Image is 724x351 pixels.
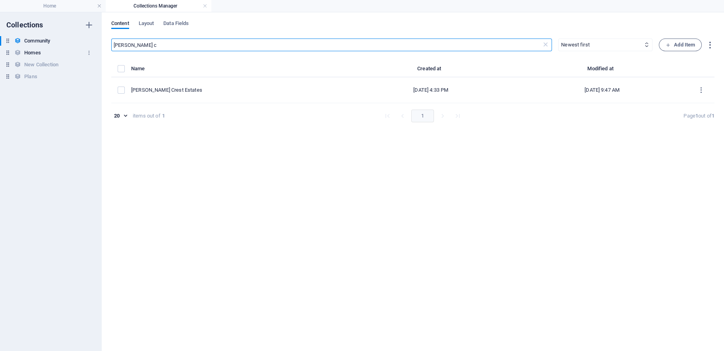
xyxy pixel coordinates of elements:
span: Layout [139,19,154,30]
div: [DATE] 9:47 AM [523,87,681,94]
th: Modified at [517,64,688,77]
table: items list [111,64,714,103]
div: Page out of [683,112,714,120]
h6: New Collection [24,60,58,69]
th: Created at [345,64,517,77]
div: 20 [111,112,130,120]
button: Add Item [659,39,702,51]
div: items out of [133,112,161,120]
i: Create new collection [84,20,94,30]
span: Data Fields [163,19,189,30]
strong: 1 [695,113,698,119]
button: page 1 [411,110,434,122]
h6: Plans [24,72,37,81]
h6: Homes [24,48,41,58]
input: Search [111,39,542,51]
div: [DATE] 4:33 PM [352,87,510,94]
h6: Community [24,36,50,46]
span: Content [111,19,129,30]
div: [PERSON_NAME] Crest Estates [131,87,339,94]
strong: 1 [712,113,714,119]
span: Add Item [666,40,695,50]
th: Name [131,64,345,77]
nav: pagination navigation [380,110,465,122]
h4: Collections Manager [106,2,211,10]
h6: Collections [6,20,43,30]
strong: 1 [162,112,165,120]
